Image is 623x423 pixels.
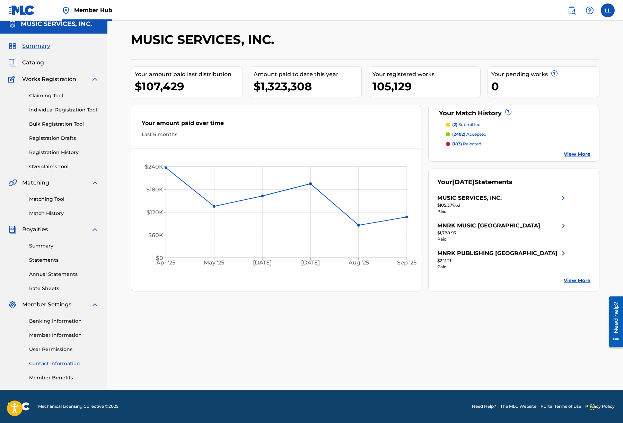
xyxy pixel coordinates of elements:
[437,264,568,270] div: Paid
[8,58,17,67] img: Catalog
[583,3,597,17] div: Help
[506,109,511,115] span: ?
[22,225,48,234] span: Royalties
[21,20,92,28] h5: MUSIC SERVICES, INC.
[8,42,17,50] img: Summary
[604,294,623,349] iframe: Resource Center
[147,209,163,216] tspan: $120K
[29,135,99,142] a: Registration Drafts
[397,260,417,266] tspan: Sep '25
[74,6,112,14] span: Member Hub
[22,42,50,50] span: Summary
[29,317,99,325] a: Banking Information
[565,3,579,17] a: Public Search
[254,79,361,94] div: $1,323,308
[142,131,411,138] div: Last 6 months
[372,70,480,79] div: Your registered works
[142,119,411,131] div: Your amount paid over time
[437,109,591,118] div: Your Match History
[446,131,591,137] a: (2402) accepted
[601,3,615,17] div: User Menu
[29,163,99,170] a: Overclaims Tool
[156,255,163,261] tspan: $0
[491,70,599,79] div: Your pending works
[8,225,17,234] img: Royalties
[29,210,99,217] a: Match History
[437,249,568,270] a: MNRK PUBLISHING [GEOGRAPHIC_DATA]right chevron icon$241.21Paid
[559,194,568,202] img: right chevron icon
[8,75,17,83] img: Works Registration
[301,260,320,266] tspan: [DATE]
[585,403,615,409] a: Privacy Policy
[372,79,480,94] div: 105,129
[91,179,99,187] img: expand
[253,260,272,266] tspan: [DATE]
[29,242,99,250] a: Summary
[348,260,369,266] tspan: Aug '25
[552,71,557,76] span: ?
[472,403,496,409] a: Need Help?
[29,256,99,264] a: Statements
[8,58,44,67] a: CatalogCatalog
[135,79,243,94] div: $107,429
[29,374,99,381] a: Member Benefits
[145,163,163,170] tspan: $240K
[437,194,502,202] div: MUSIC SERVICES, INC.
[437,194,568,215] a: MUSIC SERVICES, INC.right chevron icon$105,377.63Paid
[22,58,44,67] span: Catalog
[446,121,591,128] a: (2) submitted
[437,236,568,242] div: Paid
[500,403,536,409] a: The MLC Website
[8,5,35,15] img: MLC Logo
[437,202,568,208] div: $105,377.63
[8,42,50,50] a: SummarySummary
[29,92,99,99] a: Claiming Tool
[156,260,176,266] tspan: Apr '25
[588,390,623,423] iframe: Chat Widget
[131,32,278,47] h2: MUSIC SERVICES, INC.
[22,75,76,83] span: Works Registration
[135,70,243,79] div: Your amount paid last distribution
[91,75,99,83] img: expand
[437,230,568,236] div: $1,788.93
[446,141,591,147] a: (183) rejected
[8,402,30,411] img: logo
[29,360,99,367] a: Contact Information
[91,225,99,234] img: expand
[541,403,581,409] a: Portal Terms of Use
[29,346,99,353] a: User Permissions
[452,141,462,146] span: (183)
[204,260,225,266] tspan: May '25
[590,397,595,417] div: Drag
[452,178,475,186] span: [DATE]
[437,208,568,215] div: Paid
[437,258,568,264] div: $241.21
[29,285,99,292] a: Rate Sheets
[29,196,99,203] a: Matching Tool
[29,106,99,114] a: Individual Registration Tool
[8,20,17,28] img: Accounts
[22,300,71,309] span: Member Settings
[564,277,590,284] a: View More
[29,120,99,128] a: Bulk Registration Tool
[22,179,49,187] span: Matching
[586,6,594,15] img: help
[564,151,590,158] a: View More
[29,332,99,339] a: Member Information
[452,132,465,137] span: (2402)
[559,249,568,258] img: right chevron icon
[491,79,599,94] div: 0
[29,271,99,278] a: Annual Statements
[452,141,481,147] p: rejected
[8,300,17,309] img: Member Settings
[437,249,558,258] div: MNRK PUBLISHING [GEOGRAPHIC_DATA]
[91,300,99,309] img: expand
[437,222,540,230] div: MNRK MUSIC [GEOGRAPHIC_DATA]
[568,6,576,15] img: search
[452,122,457,127] span: (2)
[8,179,17,187] img: Matching
[146,186,163,193] tspan: $180K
